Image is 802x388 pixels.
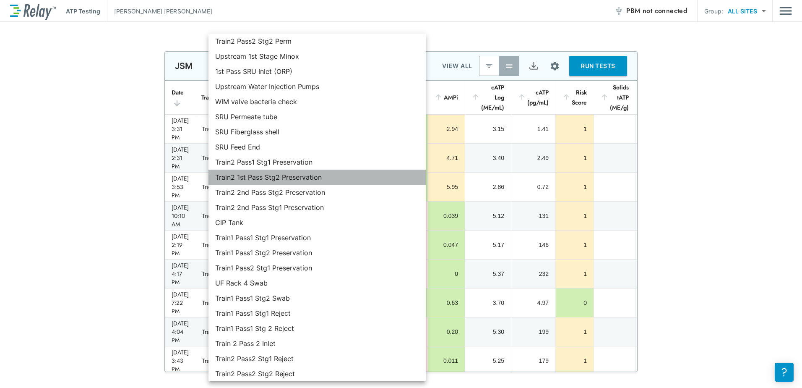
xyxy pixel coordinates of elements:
[208,306,426,321] li: Train1 Pass1 Stg1 Reject
[208,321,426,336] li: Train1 Pass1 Stg 2 Reject
[208,49,426,64] li: Upstream 1st Stage Minox
[208,139,426,155] li: SRU Feed End
[208,64,426,79] li: 1st Pass SRU Inlet (ORP)
[208,109,426,124] li: SRU Permeate tube
[208,170,426,185] li: Train2 1st Pass Stg2 Preservation
[208,185,426,200] li: Train2 2nd Pass Stg2 Preservation
[208,245,426,260] li: Train1 Pass1 Stg2 Preservation
[208,215,426,230] li: CIP Tank
[208,124,426,139] li: SRU Fiberglass shell
[208,200,426,215] li: Train2 2nd Pass Stg1 Preservation
[208,79,426,94] li: Upstream Water Injection Pumps
[208,94,426,109] li: WIM valve bacteria check
[208,275,426,291] li: UF Rack 4 Swab
[208,230,426,245] li: Train1 Pass1 Stg1 Preservation
[208,291,426,306] li: Train1 Pass1 Stg2 Swab
[208,34,426,49] li: Train2 Pass2 Stg2 Perm
[208,336,426,351] li: Train 2 Pass 2 Inlet
[208,155,426,170] li: Train2 Pass1 Stg1 Preservation
[208,351,426,366] li: Train2 Pass2 Stg1 Reject
[208,366,426,381] li: Train2 Pass2 Stg2 Reject
[208,260,426,275] li: Train1 Pass2 Stg1 Preservation
[775,363,794,382] iframe: Resource center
